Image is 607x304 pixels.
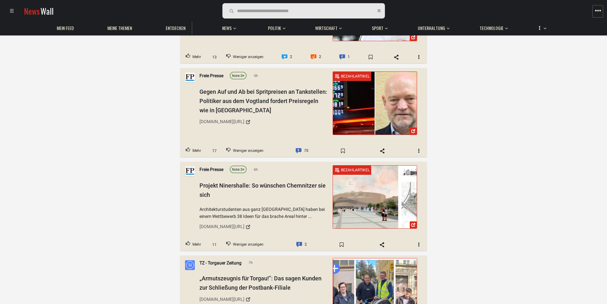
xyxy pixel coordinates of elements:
span: 2 [319,53,321,61]
span: 11 [209,242,220,248]
span: Bezahlartikel [341,168,370,172]
a: Technologie [476,22,507,34]
a: TZ - Torgauer Zeitung [199,259,242,266]
a: Comment [305,51,327,63]
button: Upvote [180,145,206,157]
span: Projekt Ninershalle: So wünschen Chemnitzer sie sich [199,182,326,198]
span: Architekturstudenten aus ganz [GEOGRAPHIC_DATA] haben bei einem Wettbewerb 38 Ideen für das brach... [199,205,328,220]
button: Technologie [476,19,508,34]
span: Politik [268,25,281,31]
a: NewsWall [24,5,54,17]
img: paywall-icon [335,74,339,78]
img: Profilbild von TZ - Torgauer Zeitung [185,260,195,270]
a: Politik [265,22,284,34]
span: Note: [232,167,241,172]
span: Bookmark [361,52,380,62]
a: Unterhaltung [415,22,448,34]
a: Comment [334,51,355,63]
span: Mehr [192,241,201,249]
img: paywall-icon [335,167,339,172]
img: Profilbild von Freie Presse [185,167,195,176]
button: Politik [265,19,285,34]
span: Unterhaltung [418,25,445,31]
a: Mein Feed [54,22,77,34]
span: 7h [248,260,253,266]
span: Share [373,240,391,250]
span: Wirtschaft [315,25,337,31]
img: Gegen Auf und Ab bei Spritpreisen an Tankstellen: Politiker aus dem ... [333,72,417,135]
div: [DOMAIN_NAME][URL] [199,118,244,125]
button: Sport [369,19,388,34]
a: Note:3+ [230,72,247,79]
span: 77 [209,148,220,154]
span: Wall [40,5,54,17]
span: Meine Themen [107,25,132,31]
img: Profilbild von Freie Presse [185,73,195,82]
div: 3+ [232,167,244,173]
span: Gegen Auf und Ab bei Spritpreisen an Tankstellen: Politiker aus dem Vogtland fordert Preisregeln ... [199,88,327,114]
span: Bookmark [334,146,352,156]
div: [DOMAIN_NAME][URL] [199,223,244,230]
a: Freie Presse [199,166,223,173]
button: News [219,19,238,34]
button: Unterhaltung [415,19,450,34]
a: Projekt Ninershalle: So wünschen Chemnitzer sie sichpaywall-iconBezahlartikel [333,165,417,229]
span: Weniger anzeigen [233,53,264,61]
span: 13 [209,54,220,60]
span: Bookmark [332,240,351,250]
button: Downvote [221,239,269,251]
span: Weniger anzeigen [233,147,264,155]
span: 1 [348,53,350,61]
span: Bezahlartikel [341,74,370,78]
span: Share [387,52,406,62]
span: Mein Feed [57,25,74,31]
a: Sport [369,22,387,34]
span: 2 [290,53,292,61]
div: [DOMAIN_NAME][URL] [199,296,244,303]
span: Mehr [192,53,201,61]
span: Mehr [192,147,201,155]
span: Entdecken [166,25,185,31]
span: News [24,5,40,17]
img: Projekt Ninershalle: So wünschen Chemnitzer sie sich [333,166,417,228]
a: Comment [291,239,312,251]
div: 3+ [232,73,244,79]
span: News [222,25,232,31]
a: [DOMAIN_NAME][URL] [199,116,328,127]
button: Downvote [221,51,269,63]
span: 6h [253,167,258,173]
button: Wirtschaft [312,19,342,34]
span: 2 [305,241,307,249]
a: [DOMAIN_NAME][URL] [199,221,328,232]
span: Note: [232,74,241,78]
a: News [219,22,235,34]
span: Weniger anzeigen [233,241,264,249]
a: Gegen Auf und Ab bei Spritpreisen an Tankstellen: Politiker aus dem ...paywall-iconBezahlartikel [333,71,417,135]
button: Upvote [180,239,206,251]
a: Comment [290,145,314,157]
span: 70 [304,147,308,155]
button: Downvote [221,145,269,157]
span: Share [373,146,392,156]
a: Note:3+ [230,166,247,173]
a: Freie Presse [199,72,223,79]
button: Upvote [180,51,206,63]
span: Sport [372,25,383,31]
span: „Armutszeugnis für Torgau!”: Das sagen Kunden zur Schließung der Postbank-Filiale [199,275,322,291]
span: Technologie [480,25,503,31]
span: 5h [253,73,258,79]
a: Comment [276,51,298,63]
a: Wirtschaft [312,22,341,34]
